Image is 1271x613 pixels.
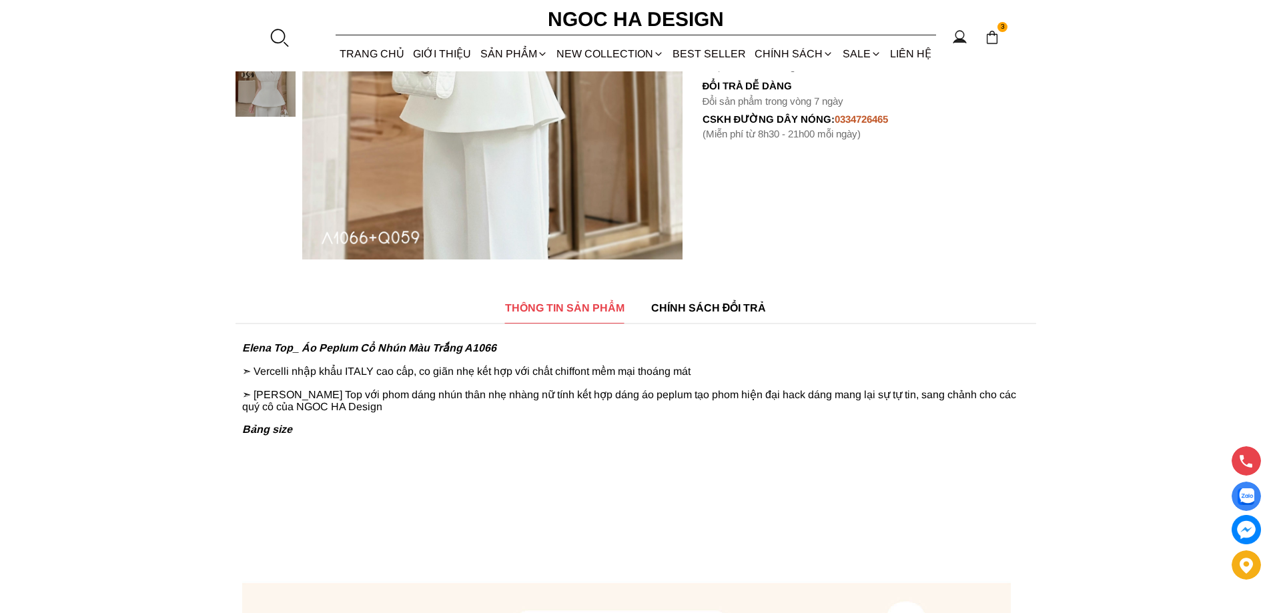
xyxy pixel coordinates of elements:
[703,113,835,125] font: cskh đường dây nóng:
[336,36,409,71] a: TRANG CHỦ
[242,424,292,435] strong: Bảng size
[1232,515,1261,544] a: messenger
[703,80,1036,91] h6: Đổi trả dễ dàng
[669,36,751,71] a: BEST SELLER
[552,36,668,71] a: NEW COLLECTION
[409,36,476,71] a: GIỚI THIỆU
[751,36,838,71] div: Chính sách
[505,299,624,316] span: THÔNG TIN SẢN PHẨM
[703,95,844,107] font: Đổi sản phẩm trong vòng 7 ngày
[242,388,1029,413] p: ➣ [PERSON_NAME] Top với phom dáng nhún thân nhẹ nhàng nữ tính kết hợp dáng áo peplum tạo phom hiệ...
[985,30,999,45] img: img-CART-ICON-ksit0nf1
[242,365,1029,378] p: ➣ Vercelli nhập khẩu ITALY cao cấp, co giãn nhẹ kết hợp với chất chiffont mềm mại thoáng mát
[536,3,736,35] a: Ngoc Ha Design
[476,36,552,71] div: SẢN PHẨM
[885,36,935,71] a: LIÊN HỆ
[703,128,861,139] font: (Miễn phí từ 8h30 - 21h00 mỗi ngày)
[651,299,767,316] span: CHÍNH SÁCH ĐỔI TRẢ
[242,342,496,354] strong: Elena Top_ Áo Peplum Cổ Nhún Màu Trắng A1066
[1232,482,1261,511] a: Display image
[236,37,296,117] img: Elena Top_ Áo Peplum Cổ Nhún Màu Trắng A1066_mini_4
[838,36,885,71] a: SALE
[997,22,1008,33] span: 3
[1238,488,1254,505] img: Display image
[835,113,888,125] font: 0334726465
